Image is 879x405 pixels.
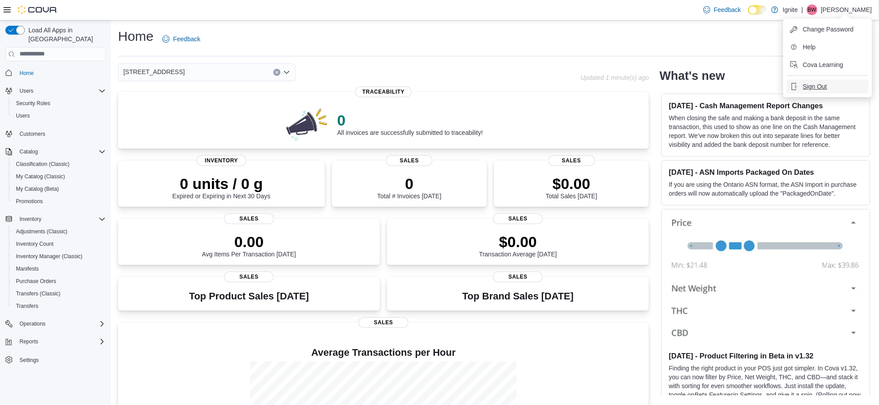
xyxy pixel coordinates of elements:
[2,145,109,158] button: Catalog
[337,111,483,136] div: All invoices are successfully submitted to traceability!
[9,97,109,110] button: Security Roles
[359,317,408,328] span: Sales
[197,155,246,166] span: Inventory
[16,100,50,107] span: Security Roles
[12,251,86,262] a: Inventory Manager (Classic)
[125,347,642,358] h4: Average Transactions per Hour
[12,251,106,262] span: Inventory Manager (Classic)
[224,271,274,282] span: Sales
[12,288,106,299] span: Transfers (Classic)
[16,290,60,297] span: Transfers (Classic)
[20,70,34,77] span: Home
[12,263,106,274] span: Manifests
[16,67,106,79] span: Home
[462,291,574,302] h3: Top Brand Sales [DATE]
[173,35,200,43] span: Feedback
[700,1,745,19] a: Feedback
[12,171,106,182] span: My Catalog (Classic)
[2,318,109,330] button: Operations
[9,170,109,183] button: My Catalog (Classic)
[783,4,798,15] p: Ignite
[2,335,109,348] button: Reports
[20,320,46,327] span: Operations
[803,60,843,69] span: Cova Learning
[580,74,649,81] p: Updated 1 minute(s) ago
[18,5,58,14] img: Cova
[801,4,803,15] p: |
[16,112,30,119] span: Users
[12,184,106,194] span: My Catalog (Beta)
[12,288,64,299] a: Transfers (Classic)
[5,63,106,389] nav: Complex example
[9,238,109,250] button: Inventory Count
[16,198,43,205] span: Promotions
[9,158,109,170] button: Classification (Classic)
[2,127,109,140] button: Customers
[16,68,37,79] a: Home
[16,86,106,96] span: Users
[479,233,557,251] p: $0.00
[16,146,41,157] button: Catalog
[12,239,106,249] span: Inventory Count
[9,287,109,300] button: Transfers (Classic)
[546,175,597,193] p: $0.00
[25,26,106,43] span: Load All Apps in [GEOGRAPHIC_DATA]
[12,239,57,249] a: Inventory Count
[189,291,309,302] h3: Top Product Sales [DATE]
[493,271,543,282] span: Sales
[12,98,106,109] span: Security Roles
[16,354,106,365] span: Settings
[16,336,106,347] span: Reports
[548,155,595,166] span: Sales
[16,228,67,235] span: Adjustments (Classic)
[12,98,54,109] a: Security Roles
[2,213,109,225] button: Inventory
[224,213,274,224] span: Sales
[16,214,45,224] button: Inventory
[12,276,106,287] span: Purchase Orders
[2,67,109,79] button: Home
[669,168,863,177] h3: [DATE] - ASN Imports Packaged On Dates
[283,69,290,76] button: Open list of options
[669,351,863,360] h3: [DATE] - Product Filtering in Beta in v1.32
[386,155,433,166] span: Sales
[659,69,725,83] h2: What's new
[714,5,741,14] span: Feedback
[2,85,109,97] button: Users
[16,185,59,193] span: My Catalog (Beta)
[546,175,597,200] div: Total Sales [DATE]
[9,263,109,275] button: Manifests
[20,148,38,155] span: Catalog
[355,87,412,97] span: Traceability
[669,101,863,110] h3: [DATE] - Cash Management Report Changes
[118,28,154,45] h1: Home
[20,338,38,345] span: Reports
[284,106,330,142] img: 0
[2,353,109,366] button: Settings
[12,301,42,311] a: Transfers
[479,233,557,258] div: Transaction Average [DATE]
[16,253,83,260] span: Inventory Manager (Classic)
[16,161,70,168] span: Classification (Classic)
[669,114,863,149] p: When closing the safe and making a bank deposit in the same transaction, this used to show as one...
[748,5,767,15] input: Dark Mode
[9,300,109,312] button: Transfers
[821,4,872,15] p: [PERSON_NAME]
[337,111,483,129] p: 0
[16,318,49,329] button: Operations
[808,4,816,15] span: BW
[20,216,41,223] span: Inventory
[16,318,106,329] span: Operations
[273,69,280,76] button: Clear input
[12,196,47,207] a: Promotions
[787,58,868,72] button: Cova Learning
[12,263,42,274] a: Manifests
[807,4,817,15] div: Betty Wilson
[9,275,109,287] button: Purchase Orders
[787,40,868,54] button: Help
[202,233,296,258] div: Avg Items Per Transaction [DATE]
[172,175,270,193] p: 0 units / 0 g
[12,159,73,169] a: Classification (Classic)
[16,240,54,248] span: Inventory Count
[12,171,69,182] a: My Catalog (Classic)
